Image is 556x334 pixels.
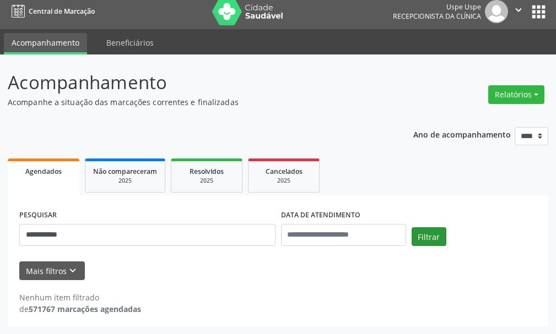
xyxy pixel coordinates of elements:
[25,167,62,176] span: Agendados
[93,177,157,185] div: 2025
[413,127,511,141] p: Ano de acompanhamento
[19,303,141,315] div: de
[256,177,311,185] div: 2025
[512,4,525,16] i: 
[8,69,386,96] p: Acompanhamento
[19,207,57,224] label: PESQUISAR
[29,304,141,314] strong: 571767 marcações agendadas
[190,167,224,176] span: Resolvidos
[19,292,141,303] div: Nenhum item filtrado
[99,33,161,52] a: Beneficiários
[8,2,95,20] a: Central de Marcação
[266,167,303,176] span: Cancelados
[179,177,234,185] div: 2025
[8,96,386,108] p: Acompanhe a situação das marcações correntes e finalizadas
[19,261,85,281] button: Mais filtroskeyboard_arrow_down
[281,207,360,224] label: DATA DE ATENDIMENTO
[393,2,481,12] div: Uspe Uspe
[29,7,95,16] span: Central de Marcação
[4,33,87,54] a: Acompanhamento
[488,85,544,104] button: Relatórios
[393,12,481,21] span: Recepcionista da clínica
[412,227,446,246] button: Filtrar
[93,167,157,176] span: Não compareceram
[67,265,79,277] i: keyboard_arrow_down
[529,2,548,21] button: apps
